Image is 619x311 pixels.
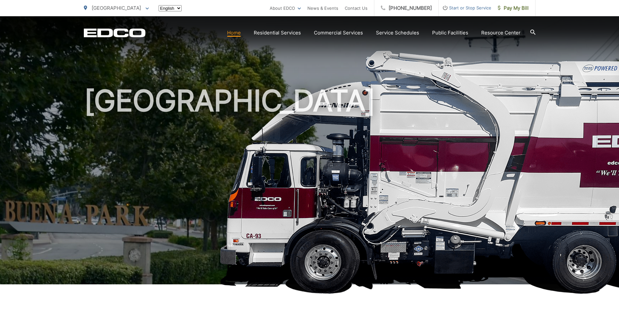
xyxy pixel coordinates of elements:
span: [GEOGRAPHIC_DATA] [92,5,141,11]
a: Resource Center [481,29,521,37]
a: Commercial Services [314,29,363,37]
span: Pay My Bill [498,4,529,12]
a: News & Events [307,4,338,12]
a: Home [227,29,241,37]
a: Public Facilities [432,29,468,37]
a: Contact Us [345,4,368,12]
a: Residential Services [254,29,301,37]
select: Select a language [159,5,182,11]
a: About EDCO [270,4,301,12]
h1: [GEOGRAPHIC_DATA] [84,84,535,290]
a: EDCD logo. Return to the homepage. [84,28,146,37]
a: Service Schedules [376,29,419,37]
